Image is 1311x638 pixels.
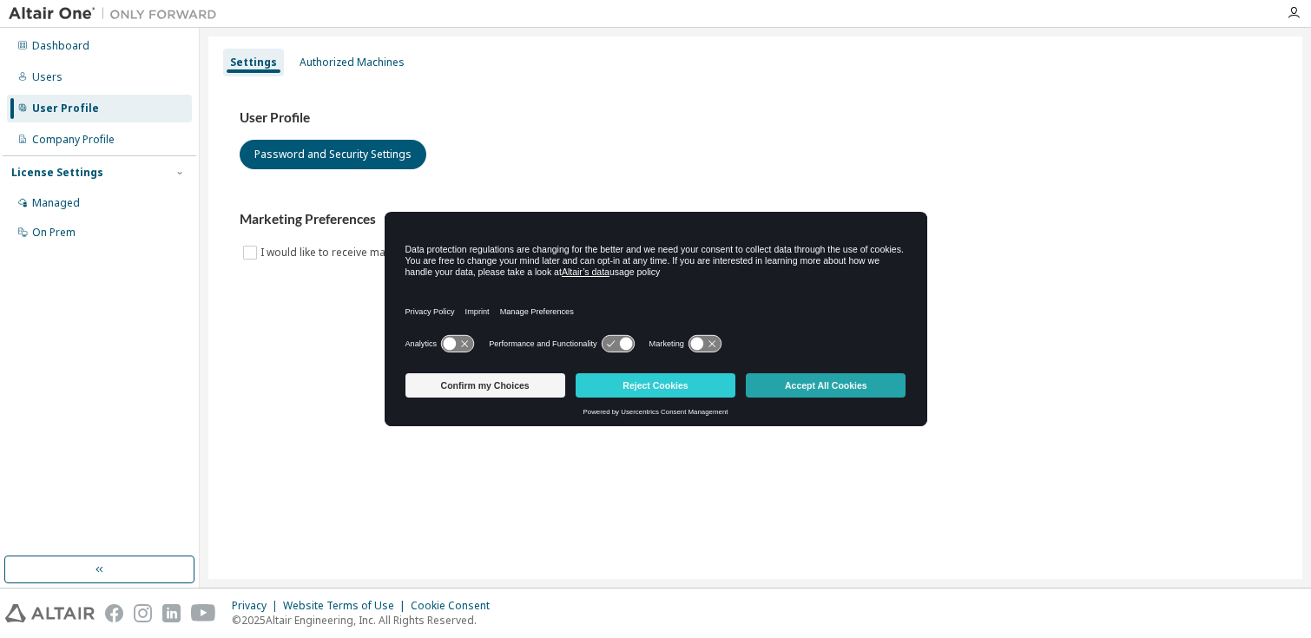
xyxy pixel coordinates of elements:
div: License Settings [11,166,103,180]
img: Altair One [9,5,226,23]
h3: Marketing Preferences [240,211,1271,228]
img: facebook.svg [105,604,123,622]
img: linkedin.svg [162,604,181,622]
img: altair_logo.svg [5,604,95,622]
div: Managed [32,196,80,210]
h3: User Profile [240,109,1271,127]
div: User Profile [32,102,99,115]
div: On Prem [32,226,76,240]
div: Company Profile [32,133,115,147]
div: Privacy [232,599,283,613]
div: Users [32,70,63,84]
div: Authorized Machines [300,56,405,69]
div: Settings [230,56,277,69]
p: © 2025 Altair Engineering, Inc. All Rights Reserved. [232,613,500,628]
div: Cookie Consent [411,599,500,613]
div: Website Terms of Use [283,599,411,613]
button: Password and Security Settings [240,140,426,169]
label: I would like to receive marketing emails from Altair [260,242,515,263]
img: instagram.svg [134,604,152,622]
div: Dashboard [32,39,89,53]
img: youtube.svg [191,604,216,622]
